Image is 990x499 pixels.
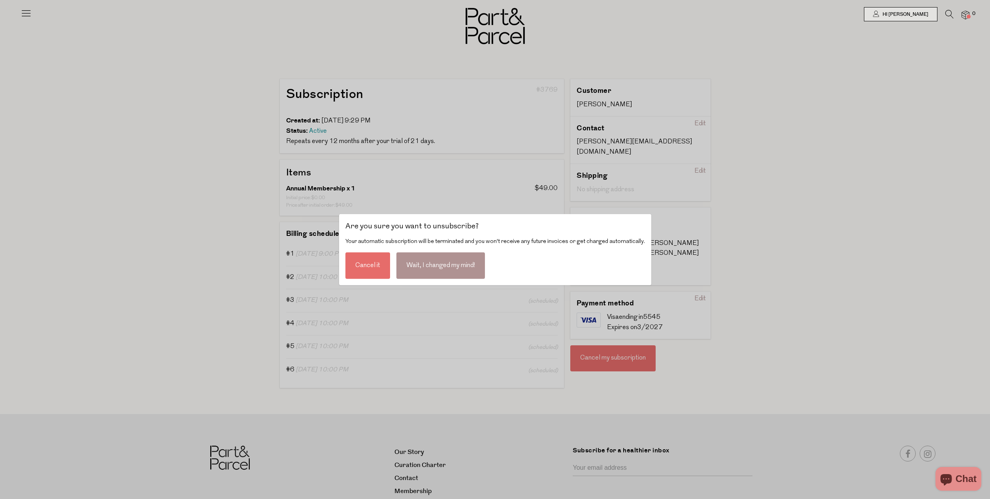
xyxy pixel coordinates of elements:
[933,467,984,493] inbox-online-store-chat: Shopify online store chat
[881,11,928,18] span: Hi [PERSON_NAME]
[970,10,977,17] span: 0
[345,237,645,247] div: Your automatic subscription will be terminated and you won't receive any future invoices or get c...
[466,8,525,44] img: Part&Parcel
[864,7,937,21] a: Hi [PERSON_NAME]
[962,11,969,19] a: 0
[396,252,485,279] div: Wait, I changed my mind!
[345,220,645,233] div: Are you sure you want to unsubscribe?
[345,252,390,279] div: Cancel it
